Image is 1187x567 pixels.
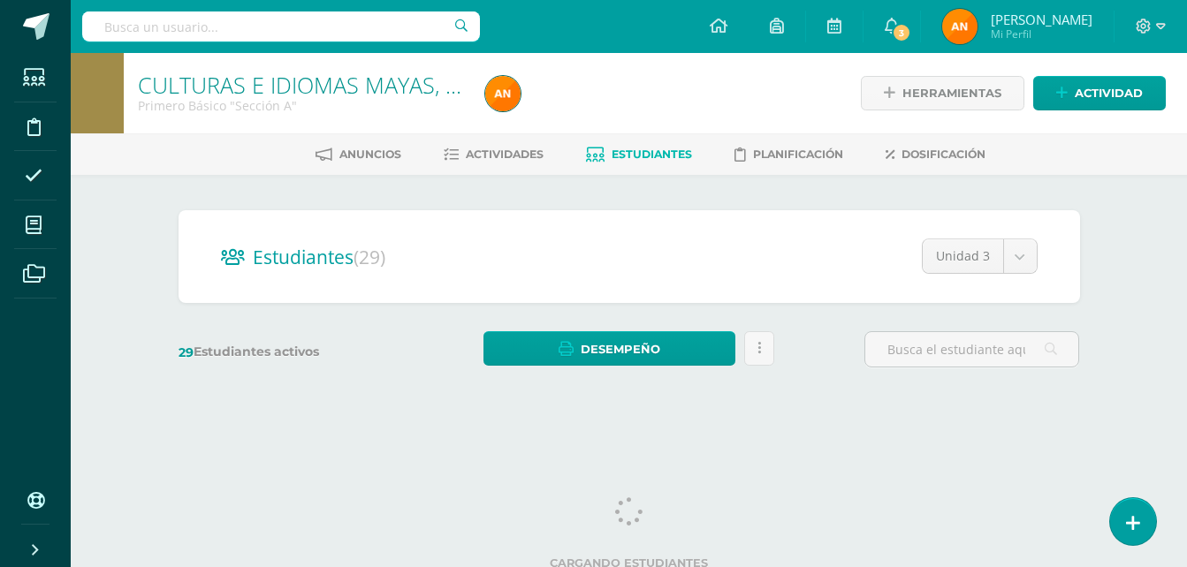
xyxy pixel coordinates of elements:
[1075,77,1143,110] span: Actividad
[902,77,1001,110] span: Herramientas
[466,147,544,161] span: Actividades
[354,245,385,269] span: (29)
[734,140,843,169] a: Planificación
[82,11,480,42] input: Busca un usuario...
[483,331,735,366] a: Desempeño
[865,332,1078,367] input: Busca el estudiante aquí...
[902,147,985,161] span: Dosificación
[586,140,692,169] a: Estudiantes
[923,239,1037,273] a: Unidad 3
[179,344,393,360] label: Estudiantes activos
[991,26,1092,42] span: Mi Perfil
[991,11,1092,28] span: [PERSON_NAME]
[138,97,464,114] div: Primero Básico 'Sección A'
[753,147,843,161] span: Planificación
[485,76,521,111] img: 3a38ccc57df8c3e4ccb5f83e14a3f63e.png
[339,147,401,161] span: Anuncios
[1033,76,1166,110] a: Actividad
[316,140,401,169] a: Anuncios
[861,76,1024,110] a: Herramientas
[892,23,911,42] span: 3
[179,344,194,360] span: 29
[581,333,660,366] span: Desempeño
[138,72,464,97] h1: CULTURAS E IDIOMAS MAYAS, GARÍFUNA O XINCA
[886,140,985,169] a: Dosificación
[138,70,640,100] a: CULTURAS E IDIOMAS MAYAS, GARÍFUNA O XINCA
[936,239,990,273] span: Unidad 3
[612,147,692,161] span: Estudiantes
[253,245,385,269] span: Estudiantes
[444,140,544,169] a: Actividades
[942,9,978,44] img: 3a38ccc57df8c3e4ccb5f83e14a3f63e.png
